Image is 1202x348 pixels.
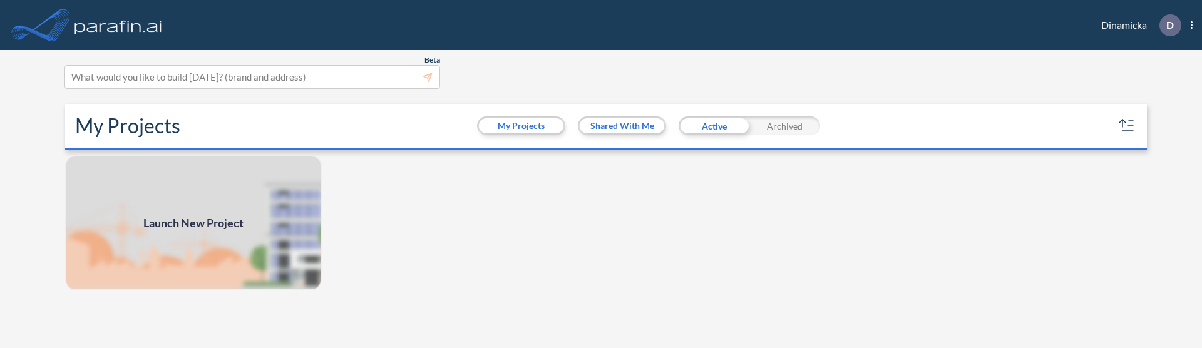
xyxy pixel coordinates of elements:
[479,118,563,133] button: My Projects
[749,116,820,135] div: Archived
[65,155,322,290] a: Launch New Project
[580,118,664,133] button: Shared With Me
[424,55,440,65] span: Beta
[1117,116,1137,136] button: sort
[65,155,322,290] img: add
[143,215,244,232] span: Launch New Project
[679,116,749,135] div: Active
[1166,19,1174,31] p: D
[72,13,165,38] img: logo
[1082,14,1193,36] div: Dinamicka
[75,114,180,138] h2: My Projects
